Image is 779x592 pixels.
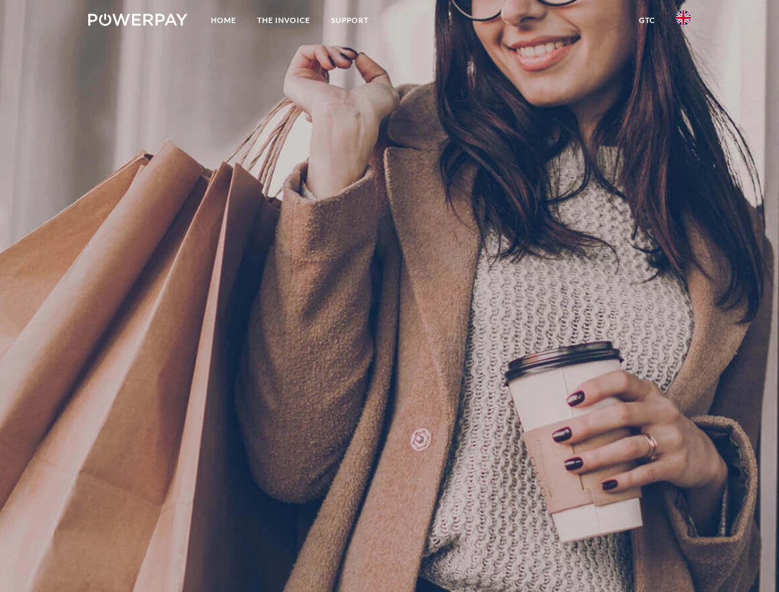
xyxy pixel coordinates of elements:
[88,14,188,26] img: logo-powerpay-white.svg
[629,9,666,31] a: GTC
[200,9,247,31] a: Home
[247,9,321,31] a: THE INVOICE
[321,9,379,31] a: Support
[676,10,691,25] img: en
